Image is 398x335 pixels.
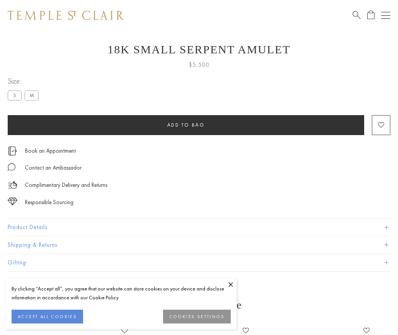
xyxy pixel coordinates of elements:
[25,198,73,207] div: Responsible Sourcing
[25,180,107,190] p: Complimentary Delivery and Returns
[189,60,210,70] span: $5,500
[8,163,15,171] img: MessageIcon-01_2.svg
[167,122,205,128] span: Add to bag
[381,11,390,20] button: Open navigation
[8,91,22,100] label: S
[8,180,17,190] img: icon_delivery.svg
[8,43,390,56] h1: 18K Small Serpent Amulet
[367,10,375,20] a: Open Shopping Bag
[353,10,361,20] a: Search
[8,11,124,20] img: Temple St. Clair
[25,147,76,155] a: Book an Appointment
[12,284,231,302] div: By clicking “Accept all”, you agree that our website can store cookies on your device and disclos...
[25,163,82,173] div: Contact an Ambassador
[163,310,231,323] button: COOKIES SETTINGS
[8,198,17,205] img: icon_sourcing.svg
[8,236,390,254] button: Shipping & Returns
[8,115,364,135] button: Add to bag
[8,147,17,155] img: icon_appointment.svg
[8,219,390,236] button: Product Details
[12,310,83,323] button: ACCEPT ALL COOKIES
[8,254,390,271] button: Gifting
[25,91,38,100] label: M
[8,75,42,87] span: Size:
